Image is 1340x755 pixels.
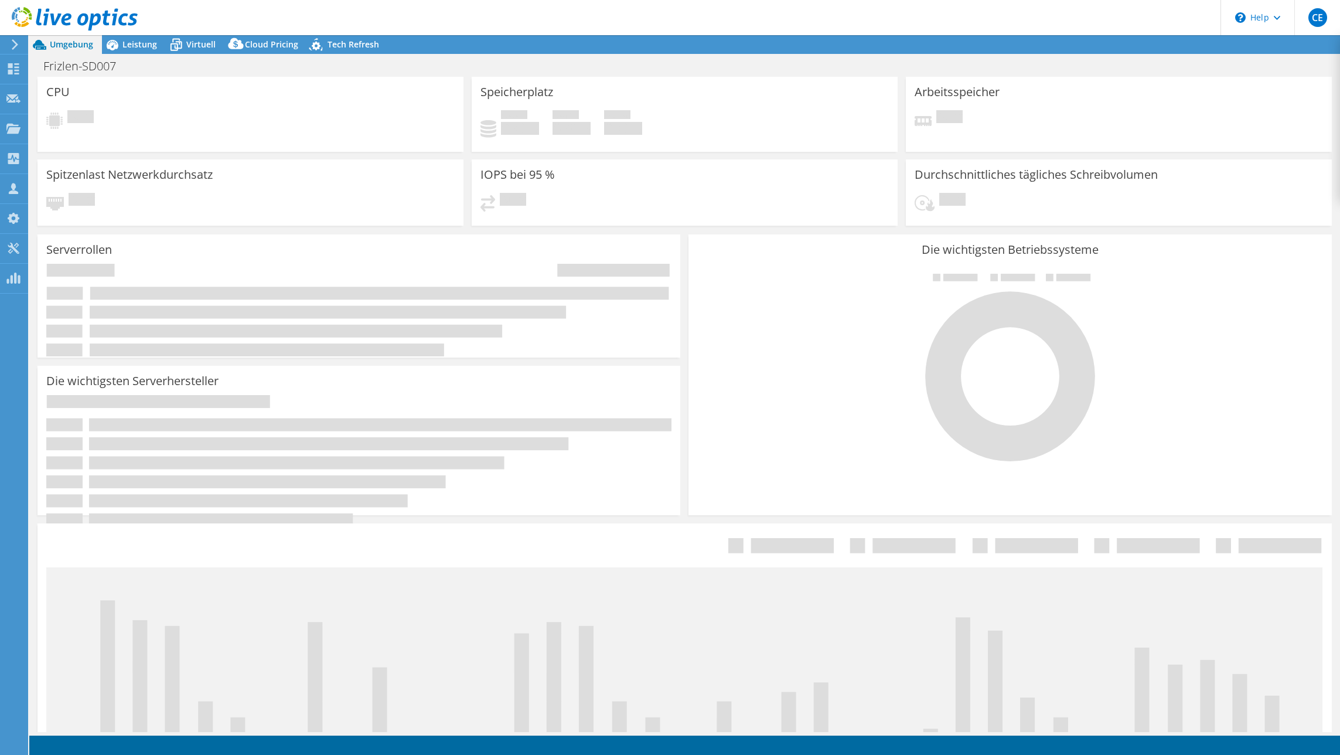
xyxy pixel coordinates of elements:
h3: Speicherplatz [480,86,553,98]
span: Verfügbar [553,110,579,122]
span: Ausstehend [936,110,963,126]
span: CE [1308,8,1327,27]
span: Cloud Pricing [245,39,298,50]
h3: Die wichtigsten Serverhersteller [46,375,219,387]
span: Ausstehend [500,193,526,209]
h4: 0 GiB [604,122,642,135]
h3: IOPS bei 95 % [480,168,555,181]
span: Umgebung [50,39,93,50]
span: Tech Refresh [328,39,379,50]
h4: 0 GiB [553,122,591,135]
span: Ausstehend [67,110,94,126]
span: Belegt [501,110,527,122]
h1: Frizlen-SD007 [38,60,134,73]
span: Insgesamt [604,110,630,122]
h3: CPU [46,86,70,98]
h3: Die wichtigsten Betriebssysteme [697,243,1322,256]
span: Ausstehend [939,193,966,209]
span: Virtuell [186,39,216,50]
span: Leistung [122,39,157,50]
h3: Arbeitsspeicher [915,86,1000,98]
h3: Serverrollen [46,243,112,256]
h4: 0 GiB [501,122,539,135]
span: Ausstehend [69,193,95,209]
h3: Spitzenlast Netzwerkdurchsatz [46,168,213,181]
h3: Durchschnittliches tägliches Schreibvolumen [915,168,1158,181]
svg: \n [1235,12,1246,23]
